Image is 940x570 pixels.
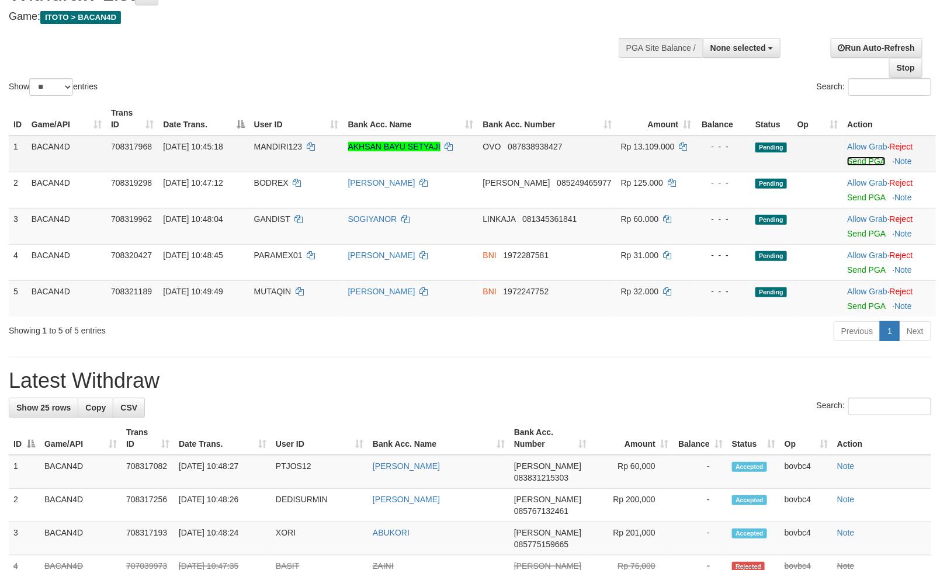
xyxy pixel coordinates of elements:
th: Trans ID: activate to sort column ascending [106,102,158,135]
td: BACAN4D [40,522,122,555]
span: BNI [483,251,497,260]
span: Pending [755,287,787,297]
a: Note [894,301,912,311]
a: Note [837,528,855,537]
td: BACAN4D [27,244,106,280]
span: CSV [120,403,137,412]
td: 1 [9,135,27,172]
th: ID [9,102,27,135]
span: · [847,287,889,296]
a: Allow Grab [847,287,887,296]
td: · [842,208,936,244]
a: SOGIYANOR [348,214,397,224]
th: Status: activate to sort column ascending [727,422,780,455]
a: Copy [78,398,113,418]
a: Allow Grab [847,178,887,187]
a: Reject [890,142,913,151]
span: [DATE] 10:49:49 [163,287,223,296]
td: BACAN4D [27,172,106,208]
span: [DATE] 10:45:18 [163,142,223,151]
td: Rp 60,000 [591,455,673,489]
td: DEDISURMIN [271,489,368,522]
a: Next [899,321,931,341]
td: [DATE] 10:48:24 [174,522,271,555]
span: Accepted [732,529,767,538]
span: MANDIRI123 [254,142,302,151]
label: Search: [817,78,931,96]
td: bovbc4 [780,489,833,522]
h4: Game: [9,11,615,23]
a: ABUKORI [373,528,410,537]
td: BACAN4D [40,489,122,522]
th: Bank Acc. Number: activate to sort column ascending [509,422,591,455]
a: Note [837,495,855,504]
span: Accepted [732,495,767,505]
a: Note [894,157,912,166]
th: Status [751,102,793,135]
span: · [847,251,889,260]
span: Rp 31.000 [621,251,659,260]
span: Copy 085249465977 to clipboard [557,178,611,187]
input: Search: [848,78,931,96]
th: Bank Acc. Name: activate to sort column ascending [368,422,509,455]
th: Bank Acc. Name: activate to sort column ascending [344,102,478,135]
span: Accepted [732,462,767,472]
div: - - - [700,213,746,225]
span: 708321189 [111,287,152,296]
span: [DATE] 10:47:12 [163,178,223,187]
td: - [673,489,727,522]
span: BNI [483,287,497,296]
span: Copy 1972247752 to clipboard [504,287,549,296]
div: - - - [700,249,746,261]
span: · [847,178,889,187]
div: PGA Site Balance / [619,38,703,58]
a: Note [837,461,855,471]
a: Send PGA [847,193,885,202]
label: Search: [817,398,931,415]
a: Run Auto-Refresh [831,38,922,58]
a: Reject [890,287,913,296]
a: Allow Grab [847,251,887,260]
th: Op: activate to sort column ascending [780,422,833,455]
th: ID: activate to sort column descending [9,422,40,455]
td: Rp 201,000 [591,522,673,555]
td: 2 [9,172,27,208]
th: Op: activate to sort column ascending [793,102,843,135]
span: GANDIST [254,214,290,224]
th: Date Trans.: activate to sort column ascending [174,422,271,455]
button: None selected [703,38,781,58]
input: Search: [848,398,931,415]
th: Date Trans.: activate to sort column descending [158,102,249,135]
a: [PERSON_NAME] [348,178,415,187]
a: [PERSON_NAME] [348,287,415,296]
span: [PERSON_NAME] [483,178,550,187]
a: Allow Grab [847,142,887,151]
span: PARAMEX01 [254,251,303,260]
span: 708319962 [111,214,152,224]
th: Balance: activate to sort column ascending [673,422,727,455]
span: · [847,142,889,151]
span: [PERSON_NAME] [514,495,581,504]
td: · [842,280,936,317]
td: BACAN4D [27,280,106,317]
a: Reject [890,251,913,260]
th: Bank Acc. Number: activate to sort column ascending [478,102,616,135]
td: · [842,172,936,208]
th: Game/API: activate to sort column ascending [40,422,122,455]
td: 5 [9,280,27,317]
td: [DATE] 10:48:26 [174,489,271,522]
a: Note [894,229,912,238]
span: Rp 32.000 [621,287,659,296]
td: 708317256 [122,489,174,522]
div: - - - [700,286,746,297]
span: Pending [755,215,787,225]
span: 708320427 [111,251,152,260]
th: Game/API: activate to sort column ascending [27,102,106,135]
span: OVO [483,142,501,151]
span: Copy 083831215303 to clipboard [514,473,568,482]
div: - - - [700,177,746,189]
span: Copy [85,403,106,412]
a: Reject [890,214,913,224]
span: LINKAJA [483,214,516,224]
span: Copy 1972287581 to clipboard [504,251,549,260]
